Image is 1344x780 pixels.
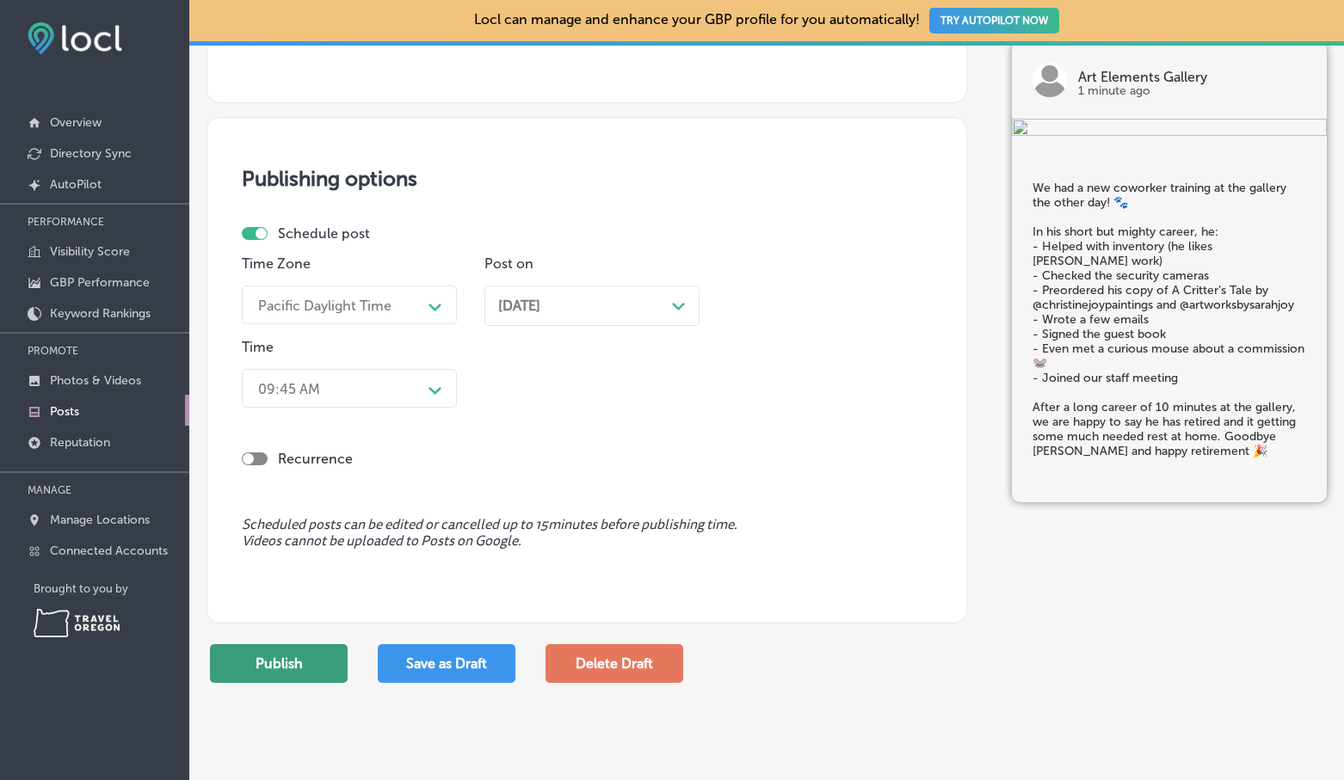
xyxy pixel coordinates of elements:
p: Connected Accounts [50,544,168,558]
button: Publish [210,644,348,683]
button: TRY AUTOPILOT NOW [929,8,1059,34]
p: Visibility Score [50,244,130,259]
div: 09:45 AM [258,380,320,396]
img: Travel Oregon [34,609,120,637]
p: Keyword Rankings [50,306,151,321]
p: GBP Performance [50,275,150,290]
p: Brought to you by [34,582,189,595]
label: Recurrence [278,451,353,467]
label: Schedule post [278,225,370,242]
div: Pacific Daylight Time [258,297,391,313]
p: Posts [50,404,79,419]
img: fda3e92497d09a02dc62c9cd864e3231.png [28,22,122,54]
button: Save as Draft [378,644,515,683]
h5: We had a new coworker training at the gallery the other day! 🐾 In his short but mighty career, he... [1033,181,1306,458]
p: 1 minute ago [1078,84,1306,98]
p: Directory Sync [50,146,132,161]
p: Art Elements Gallery [1078,71,1306,84]
p: Manage Locations [50,513,150,527]
span: Scheduled posts can be edited or cancelled up to 15 minutes before publishing time. Videos cannot... [242,517,932,550]
p: Time [242,339,457,355]
button: Delete Draft [546,644,683,683]
p: Photos & Videos [50,373,141,388]
p: Post on [484,255,700,272]
p: Time Zone [242,255,457,272]
h3: Publishing options [242,166,932,191]
p: Reputation [50,435,110,450]
span: [DATE] [498,298,540,314]
p: Overview [50,115,102,130]
img: 4147f28d-5e6e-4870-bf81-352e01c03ad2 [1012,119,1327,139]
p: AutoPilot [50,177,102,192]
img: logo [1033,63,1067,97]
